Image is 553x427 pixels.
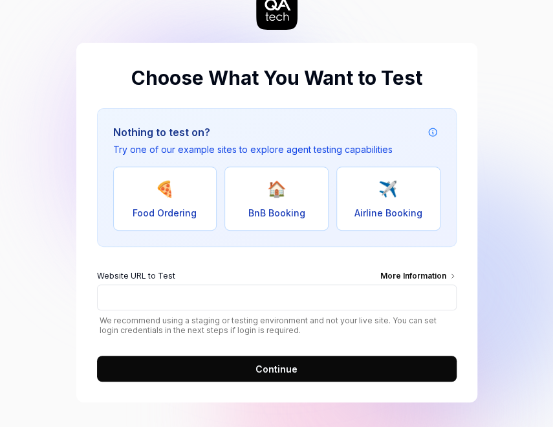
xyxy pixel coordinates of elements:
[97,270,175,284] span: Website URL to Test
[97,356,457,382] button: Continue
[113,124,393,140] h3: Nothing to test on?
[380,270,457,284] div: More Information
[248,206,305,220] span: BnB Booking
[266,178,286,201] span: 🏠
[378,178,398,201] span: ✈️
[133,206,197,220] span: Food Ordering
[97,63,457,93] h2: Choose What You Want to Test
[155,178,175,201] span: 🍕
[224,167,329,231] button: 🏠BnB Booking
[113,143,393,156] p: Try one of our example sites to explore agent testing capabilities
[97,284,457,310] input: Website URL to TestMore Information
[97,316,457,335] span: We recommend using a staging or testing environment and not your live site. You can set login cre...
[336,167,440,231] button: ✈️Airline Booking
[354,206,422,220] span: Airline Booking
[425,124,440,140] button: Example attribution information
[113,167,217,231] button: 🍕Food Ordering
[255,362,298,376] span: Continue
